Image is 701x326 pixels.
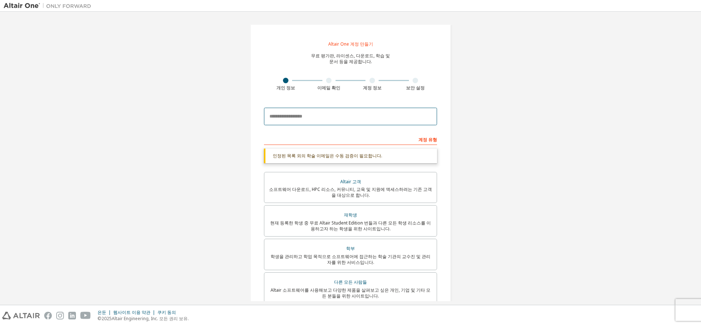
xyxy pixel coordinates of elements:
img: 알타이르 원 [4,2,95,9]
font: 계정 정보 [363,85,382,91]
font: 현재 등록한 학생 중 무료 Altair Student Edition 번들과 다른 모든 학생 리소스를 이용하고자 하는 학생을 위한 사이트입니다. [270,220,431,232]
font: 계정 유형 [418,137,437,143]
font: 2025 [101,315,112,322]
font: 다른 모든 사람들 [334,279,367,285]
font: 개인 정보 [276,85,295,91]
font: 재학생 [344,212,357,218]
img: facebook.svg [44,312,52,319]
font: 쿠키 동의 [157,309,176,315]
font: 학생을 관리하고 학업 목적으로 소프트웨어에 접근하는 학술 기관의 교수진 및 관리자를 위한 서비스입니다. [271,253,430,265]
font: 인정된 목록 외의 학술 이메일은 수동 검증이 필요합니다. [273,153,382,159]
font: Altair Engineering, Inc. 모든 권리 보유. [112,315,189,322]
font: Altair One 계정 만들기 [328,41,373,47]
font: © [97,315,101,322]
font: 보안 설정 [406,85,425,91]
font: 소프트웨어 다운로드, HPC 리소스, 커뮤니티, 교육 및 지원에 액세스하려는 기존 고객을 대상으로 합니다. [269,186,432,198]
img: youtube.svg [80,312,91,319]
font: 학부 [346,245,355,252]
font: Altair 소프트웨어를 사용해보고 다양한 제품을 살펴보고 싶은 개인, 기업 및 기타 모든 분들을 위한 사이트입니다. [271,287,430,299]
font: 무료 평가판, 라이센스, 다운로드, 학습 및 [311,53,390,59]
font: 문서 등을 제공합니다. [329,58,372,65]
font: Altair 고객 [340,179,361,185]
img: linkedin.svg [68,312,76,319]
font: 이메일 확인 [317,85,340,91]
img: altair_logo.svg [2,312,40,319]
font: 은둔 [97,309,106,315]
font: 웹사이트 이용 약관 [113,309,150,315]
img: instagram.svg [56,312,64,319]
